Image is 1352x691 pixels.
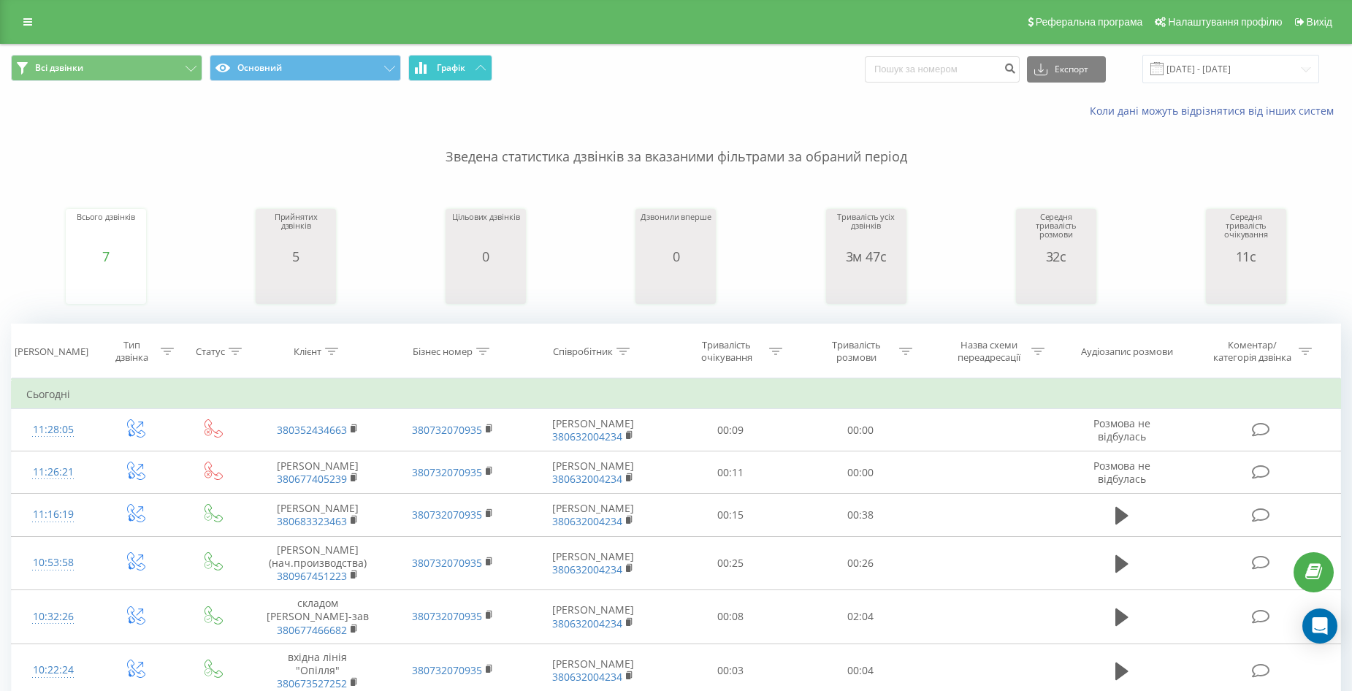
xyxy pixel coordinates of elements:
[277,514,347,528] a: 380683323463
[665,451,795,494] td: 00:11
[795,409,925,451] td: 00:00
[210,55,401,81] button: Основний
[1210,339,1295,364] div: Коментар/категорія дзвінка
[795,451,925,494] td: 00:00
[520,494,665,536] td: [PERSON_NAME]
[15,345,88,358] div: [PERSON_NAME]
[520,536,665,590] td: [PERSON_NAME]
[1036,16,1143,28] span: Реферальна програма
[520,409,665,451] td: [PERSON_NAME]
[641,213,711,249] div: Дзвонили вперше
[11,118,1341,167] p: Зведена статистика дзвінків за вказаними фільтрами за обраний період
[277,676,347,690] a: 380673527252
[552,562,622,576] a: 380632004234
[520,590,665,644] td: [PERSON_NAME]
[1307,16,1332,28] span: Вихід
[1210,249,1283,264] div: 11с
[1027,56,1106,83] button: Експорт
[665,494,795,536] td: 00:15
[277,472,347,486] a: 380677405239
[665,536,795,590] td: 00:25
[1090,104,1341,118] a: Коли дані можуть відрізнятися вiд інших систем
[665,409,795,451] td: 00:09
[196,345,225,358] div: Статус
[1081,345,1173,358] div: Аудіозапис розмови
[277,423,347,437] a: 380352434663
[665,590,795,644] td: 00:08
[412,663,482,677] a: 380732070935
[259,249,332,264] div: 5
[830,213,903,249] div: Тривалість усіх дзвінків
[277,569,347,583] a: 380967451223
[687,339,765,364] div: Тривалість очікування
[795,494,925,536] td: 00:38
[250,451,385,494] td: [PERSON_NAME]
[250,536,385,590] td: [PERSON_NAME] (нач.производства)
[26,603,80,631] div: 10:32:26
[1302,608,1337,644] div: Open Intercom Messenger
[552,472,622,486] a: 380632004234
[77,213,135,249] div: Всього дзвінків
[553,345,613,358] div: Співробітник
[817,339,895,364] div: Тривалість розмови
[294,345,321,358] div: Клієнт
[552,670,622,684] a: 380632004234
[11,55,202,81] button: Всі дзвінки
[26,656,80,684] div: 10:22:24
[12,380,1341,409] td: Сьогодні
[1093,459,1150,486] span: Розмова не відбулась
[412,423,482,437] a: 380732070935
[26,500,80,529] div: 11:16:19
[412,508,482,522] a: 380732070935
[250,494,385,536] td: [PERSON_NAME]
[552,430,622,443] a: 380632004234
[552,616,622,630] a: 380632004234
[452,213,519,249] div: Цільових дзвінків
[26,458,80,486] div: 11:26:21
[1093,416,1150,443] span: Розмова не відбулась
[865,56,1020,83] input: Пошук за номером
[437,63,465,73] span: Графік
[408,55,492,81] button: Графік
[26,416,80,444] div: 11:28:05
[452,249,519,264] div: 0
[259,213,332,249] div: Прийнятих дзвінків
[250,590,385,644] td: складом [PERSON_NAME]-зав
[35,62,83,74] span: Всі дзвінки
[412,465,482,479] a: 380732070935
[1020,249,1093,264] div: 32с
[1020,213,1093,249] div: Середня тривалість розмови
[552,514,622,528] a: 380632004234
[795,536,925,590] td: 00:26
[277,623,347,637] a: 380677466682
[1210,213,1283,249] div: Середня тривалість очікування
[641,249,711,264] div: 0
[830,249,903,264] div: 3м 47с
[26,549,80,577] div: 10:53:58
[795,590,925,644] td: 02:04
[520,451,665,494] td: [PERSON_NAME]
[412,556,482,570] a: 380732070935
[107,339,157,364] div: Тип дзвінка
[1168,16,1282,28] span: Налаштування профілю
[950,339,1028,364] div: Назва схеми переадресації
[77,249,135,264] div: 7
[413,345,473,358] div: Бізнес номер
[412,609,482,623] a: 380732070935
